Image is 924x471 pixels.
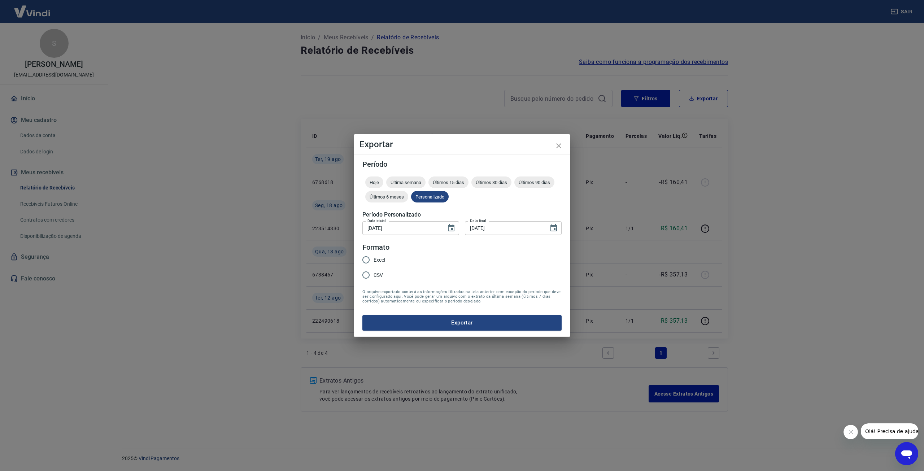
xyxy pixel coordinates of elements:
button: Exportar [362,315,562,330]
div: Últimos 90 dias [514,176,554,188]
span: Personalizado [411,194,449,200]
div: Hoje [365,176,383,188]
h5: Período Personalizado [362,211,562,218]
button: Choose date, selected date is 1 de ago de 2025 [444,221,458,235]
label: Data final [470,218,486,223]
legend: Formato [362,242,389,253]
div: Últimos 15 dias [428,176,468,188]
div: Últimos 6 meses [365,191,408,202]
iframe: Fechar mensagem [844,425,858,439]
span: Hoje [365,180,383,185]
iframe: Mensagem da empresa [861,423,918,439]
button: Choose date, selected date is 31 de ago de 2025 [546,221,561,235]
input: DD/MM/YYYY [362,221,441,235]
span: Últimos 15 dias [428,180,468,185]
span: Últimos 6 meses [365,194,408,200]
input: DD/MM/YYYY [465,221,544,235]
span: Últimos 90 dias [514,180,554,185]
span: Olá! Precisa de ajuda? [4,5,61,11]
div: Última semana [386,176,426,188]
iframe: Botão para abrir a janela de mensagens [895,442,918,465]
div: Últimos 30 dias [471,176,511,188]
div: Personalizado [411,191,449,202]
span: CSV [374,271,383,279]
label: Data inicial [367,218,386,223]
h4: Exportar [359,140,565,149]
span: O arquivo exportado conterá as informações filtradas na tela anterior com exceção do período que ... [362,289,562,304]
h5: Período [362,161,562,168]
button: close [550,137,567,154]
span: Excel [374,256,385,264]
span: Últimos 30 dias [471,180,511,185]
span: Última semana [386,180,426,185]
